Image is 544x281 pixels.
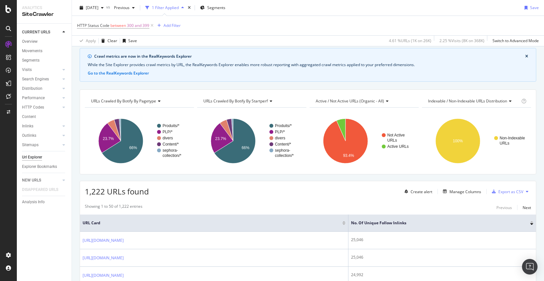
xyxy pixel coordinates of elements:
[22,154,67,161] a: Url Explorer
[402,186,432,197] button: Create alert
[275,148,290,153] text: sephora-
[202,96,300,106] h4: URLs Crawled By Botify By startperf
[111,5,130,10] span: Previous
[22,48,67,54] a: Movements
[22,177,41,184] div: NEW URLS
[351,220,520,226] span: No. of Unique Follow Inlinks
[163,153,181,158] text: collection/*
[22,38,38,45] div: Overview
[143,3,187,13] button: 1 Filter Applied
[387,133,405,137] text: Not Active
[22,85,61,92] a: Distribution
[275,142,291,146] text: Content/*
[422,113,531,169] svg: A chart.
[523,205,531,210] div: Next
[77,36,96,46] button: Apply
[80,48,536,82] div: info banner
[128,38,137,43] div: Save
[163,136,173,140] text: divers
[85,204,142,211] div: Showing 1 to 50 of 1,222 entries
[197,113,306,169] svg: A chart.
[129,146,137,150] text: 66%
[524,52,530,61] button: close banner
[496,204,512,211] button: Previous
[215,136,226,141] text: 23.7%
[152,5,179,10] div: 1 Filter Applied
[440,188,481,195] button: Manage Columns
[83,272,124,279] a: [URL][DOMAIN_NAME]
[22,163,67,170] a: Explorer Bookmarks
[275,123,292,128] text: Produits/*
[108,38,117,43] div: Clear
[85,113,194,169] svg: A chart.
[500,136,525,140] text: Non-Indexable
[22,29,61,36] a: CURRENT URLS
[22,85,42,92] div: Distribution
[163,142,179,146] text: Content/*
[22,177,61,184] a: NEW URLS
[530,5,539,10] div: Save
[22,57,40,64] div: Segments
[22,186,65,193] a: DISAPPEARED URLS
[85,186,149,197] span: 1,222 URLs found
[22,132,36,139] div: Outlinks
[453,139,463,143] text: 100%
[198,3,228,13] button: Segments
[86,5,98,10] span: 2025 Oct. 9th
[242,146,249,150] text: 66%
[22,123,61,130] a: Inlinks
[449,189,481,194] div: Manage Columns
[22,154,42,161] div: Url Explorer
[94,53,525,59] div: Crawl metrics are now in the RealKeywords Explorer
[439,38,484,43] div: 2.25 % Visits ( 8K on 368K )
[427,96,520,106] h4: Indexable / Non-Indexable URLs Distribution
[99,36,117,46] button: Clear
[91,98,156,104] span: URLs Crawled By Botify By pagetype
[22,142,39,148] div: Sitemaps
[103,136,114,141] text: 23.7%
[22,5,66,11] div: Analytics
[523,204,531,211] button: Next
[343,153,354,158] text: 93.4%
[351,272,533,278] div: 24,992
[22,48,42,54] div: Movements
[83,220,341,226] span: URL Card
[275,153,294,158] text: collection/*
[22,199,45,205] div: Analysis Info
[187,5,192,11] div: times
[490,36,539,46] button: Switch to Advanced Mode
[77,3,106,13] button: [DATE]
[127,21,149,30] span: 300 and 399
[310,113,419,169] div: A chart.
[77,23,109,28] span: HTTP Status Code
[86,38,96,43] div: Apply
[522,259,538,275] div: Open Intercom Messenger
[314,96,413,106] h4: Active / Not Active URLs
[498,189,523,194] div: Export as CSV
[22,38,67,45] a: Overview
[522,3,539,13] button: Save
[22,11,66,18] div: SiteCrawler
[22,95,45,101] div: Performance
[22,29,50,36] div: CURRENT URLS
[389,38,431,43] div: 4.61 % URLs ( 1K on 26K )
[22,76,61,83] a: Search Engines
[207,5,225,10] span: Segments
[83,237,124,244] a: [URL][DOMAIN_NAME]
[203,98,268,104] span: URLs Crawled By Botify By startperf
[351,237,533,243] div: 25,046
[106,4,111,10] span: vs
[489,186,523,197] button: Export as CSV
[22,76,49,83] div: Search Engines
[411,189,432,194] div: Create alert
[22,113,67,120] a: Content
[155,22,181,29] button: Add Filter
[428,98,507,104] span: Indexable / Non-Indexable URLs distribution
[22,104,61,111] a: HTTP Codes
[164,23,181,28] div: Add Filter
[275,130,285,134] text: PLP/*
[83,255,124,261] a: [URL][DOMAIN_NAME]
[316,98,384,104] span: Active / Not Active URLs (organic - all)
